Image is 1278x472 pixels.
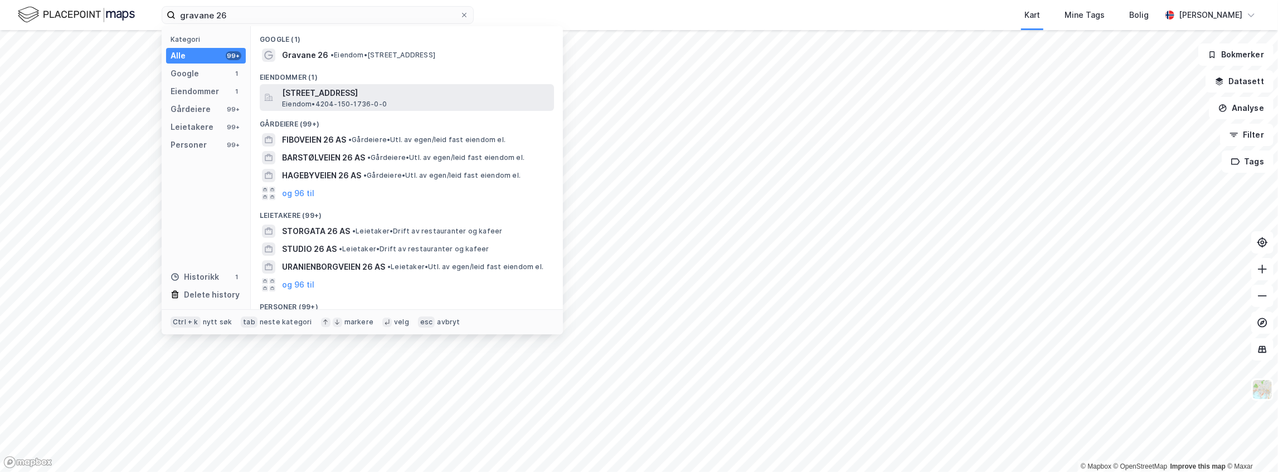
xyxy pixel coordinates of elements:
[282,242,337,256] span: STUDIO 26 AS
[251,202,563,222] div: Leietakere (99+)
[171,103,211,116] div: Gårdeiere
[367,153,524,162] span: Gårdeiere • Utl. av egen/leid fast eiendom el.
[1065,8,1105,22] div: Mine Tags
[1114,463,1168,470] a: OpenStreetMap
[282,187,314,200] button: og 96 til
[352,227,356,235] span: •
[226,123,241,132] div: 99+
[339,245,342,253] span: •
[282,86,550,100] span: [STREET_ADDRESS]
[1206,70,1274,93] button: Datasett
[1222,419,1278,472] div: Kontrollprogram for chat
[251,26,563,46] div: Google (1)
[348,135,352,144] span: •
[1179,8,1242,22] div: [PERSON_NAME]
[171,317,201,328] div: Ctrl + k
[241,317,257,328] div: tab
[226,51,241,60] div: 99+
[232,87,241,96] div: 1
[282,48,328,62] span: Gravane 26
[251,111,563,131] div: Gårdeiere (99+)
[251,294,563,314] div: Personer (99+)
[387,262,543,271] span: Leietaker • Utl. av egen/leid fast eiendom el.
[171,49,186,62] div: Alle
[352,227,502,236] span: Leietaker • Drift av restauranter og kafeer
[339,245,489,254] span: Leietaker • Drift av restauranter og kafeer
[171,120,213,134] div: Leietakere
[3,456,52,469] a: Mapbox homepage
[18,5,135,25] img: logo.f888ab2527a4732fd821a326f86c7f29.svg
[348,135,506,144] span: Gårdeiere • Utl. av egen/leid fast eiendom el.
[282,260,385,274] span: URANIENBORGVEIEN 26 AS
[1024,8,1040,22] div: Kart
[367,153,371,162] span: •
[282,133,346,147] span: FIBOVEIEN 26 AS
[331,51,334,59] span: •
[331,51,435,60] span: Eiendom • [STREET_ADDRESS]
[437,318,460,327] div: avbryt
[344,318,373,327] div: markere
[1222,150,1274,173] button: Tags
[1198,43,1274,66] button: Bokmerker
[1222,419,1278,472] iframe: Chat Widget
[282,100,387,109] span: Eiendom • 4204-150-1736-0-0
[232,273,241,281] div: 1
[363,171,521,180] span: Gårdeiere • Utl. av egen/leid fast eiendom el.
[260,318,312,327] div: neste kategori
[394,318,409,327] div: velg
[251,64,563,84] div: Eiendommer (1)
[1220,124,1274,146] button: Filter
[387,262,391,271] span: •
[171,138,207,152] div: Personer
[1170,463,1226,470] a: Improve this map
[1252,379,1273,400] img: Z
[282,225,350,238] span: STORGATA 26 AS
[1129,8,1149,22] div: Bolig
[171,35,246,43] div: Kategori
[1209,97,1274,119] button: Analyse
[1081,463,1111,470] a: Mapbox
[282,151,365,164] span: BARSTØLVEIEN 26 AS
[282,278,314,291] button: og 96 til
[176,7,460,23] input: Søk på adresse, matrikkel, gårdeiere, leietakere eller personer
[226,105,241,114] div: 99+
[418,317,435,328] div: esc
[171,270,219,284] div: Historikk
[226,140,241,149] div: 99+
[184,288,240,301] div: Delete history
[203,318,232,327] div: nytt søk
[171,85,219,98] div: Eiendommer
[171,67,199,80] div: Google
[363,171,367,179] span: •
[232,69,241,78] div: 1
[282,169,361,182] span: HAGEBYVEIEN 26 AS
